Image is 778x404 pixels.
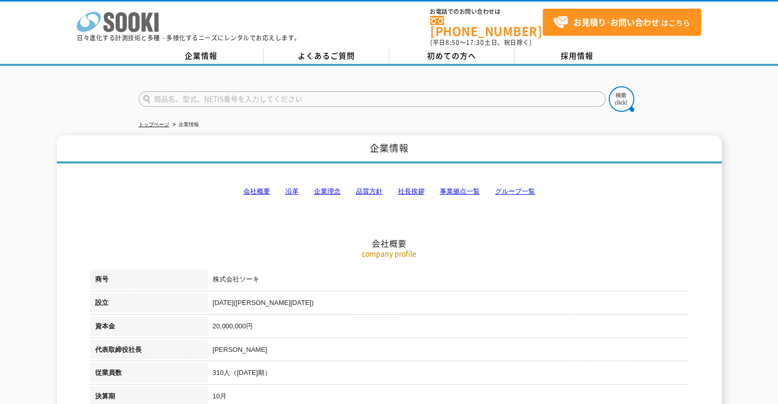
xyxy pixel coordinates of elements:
strong: お見積り･お問い合わせ [573,16,659,28]
a: 沿革 [285,187,299,195]
a: よくあるご質問 [264,49,389,64]
span: 初めての方へ [427,50,476,61]
a: 事業拠点一覧 [440,187,480,195]
td: [DATE]([PERSON_NAME][DATE]) [208,293,688,316]
th: 設立 [90,293,208,316]
th: 代表取締役社長 [90,340,208,363]
th: 商号 [90,269,208,293]
span: はこちら [553,15,690,30]
h1: 企業情報 [57,135,722,163]
a: 企業情報 [139,49,264,64]
a: お見積り･お問い合わせはこちら [543,9,701,36]
th: 従業員数 [90,363,208,386]
p: company profile [90,248,688,259]
td: 310人（[DATE]期） [208,363,688,386]
a: 会社概要 [243,187,270,195]
span: 17:30 [466,38,484,47]
span: (平日 ～ 土日、祝日除く) [430,38,531,47]
td: 20,000,000円 [208,316,688,340]
a: 初めての方へ [389,49,515,64]
td: 株式会社ソーキ [208,269,688,293]
a: 社長挨拶 [398,187,425,195]
p: 日々進化する計測技術と多種・多様化するニーズにレンタルでお応えします。 [77,35,301,41]
input: 商品名、型式、NETIS番号を入力してください [139,91,606,107]
a: [PHONE_NUMBER] [430,16,543,37]
a: グループ一覧 [495,187,535,195]
th: 資本金 [90,316,208,340]
span: 8:50 [446,38,460,47]
li: 企業情報 [171,120,199,130]
td: [PERSON_NAME] [208,340,688,363]
a: 品質方針 [356,187,383,195]
a: 企業理念 [314,187,341,195]
a: トップページ [139,122,169,127]
span: お電話でのお問い合わせは [430,9,543,15]
h2: 会社概要 [90,136,688,249]
img: btn_search.png [609,86,634,112]
a: 採用情報 [515,49,640,64]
